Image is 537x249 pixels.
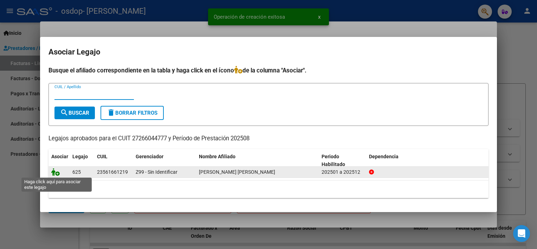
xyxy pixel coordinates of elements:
mat-icon: search [60,108,69,117]
span: CUIL [97,154,108,159]
span: 625 [72,169,81,175]
span: Gerenciador [136,154,163,159]
h4: Busque el afiliado correspondiente en la tabla y haga click en el ícono de la columna "Asociar". [48,66,489,75]
span: Legajo [72,154,88,159]
datatable-header-cell: CUIL [94,149,133,172]
span: Asociar [51,154,68,159]
div: 1 registros [48,180,489,198]
datatable-header-cell: Gerenciador [133,149,196,172]
datatable-header-cell: Nombre Afiliado [196,149,319,172]
datatable-header-cell: Legajo [70,149,94,172]
span: GUTIERREZ LUCA TOMAS [199,169,275,175]
span: Periodo Habilitado [322,154,345,167]
h2: Asociar Legajo [48,45,489,59]
datatable-header-cell: Periodo Habilitado [319,149,366,172]
span: Nombre Afiliado [199,154,235,159]
button: Buscar [54,107,95,119]
span: Buscar [60,110,89,116]
mat-icon: delete [107,108,115,117]
span: Borrar Filtros [107,110,157,116]
datatable-header-cell: Asociar [48,149,70,172]
div: 23561661219 [97,168,128,176]
span: Z99 - Sin Identificar [136,169,177,175]
p: Legajos aprobados para el CUIT 27266044777 y Período de Prestación 202508 [48,134,489,143]
button: Borrar Filtros [101,106,164,120]
span: Dependencia [369,154,399,159]
datatable-header-cell: Dependencia [366,149,489,172]
div: Open Intercom Messenger [513,225,530,242]
div: 202501 a 202512 [322,168,363,176]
